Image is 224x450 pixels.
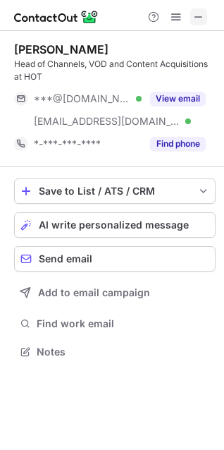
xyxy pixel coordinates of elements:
button: save-profile-one-click [14,178,216,204]
button: Notes [14,342,216,362]
span: Find work email [37,317,210,330]
span: Add to email campaign [38,287,150,298]
button: Reveal Button [150,92,206,106]
div: [PERSON_NAME] [14,42,108,56]
span: AI write personalized message [39,219,189,231]
span: ***@[DOMAIN_NAME] [34,92,131,105]
button: Add to email campaign [14,280,216,305]
button: Reveal Button [150,137,206,151]
div: Save to List / ATS / CRM [39,186,191,197]
img: ContactOut v5.3.10 [14,8,99,25]
button: AI write personalized message [14,212,216,238]
span: Send email [39,253,92,264]
div: Head of Channels, VOD and Content Acquisitions at HOT [14,58,216,83]
span: [EMAIL_ADDRESS][DOMAIN_NAME] [34,115,180,128]
button: Find work email [14,314,216,334]
span: Notes [37,346,210,358]
button: Send email [14,246,216,272]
